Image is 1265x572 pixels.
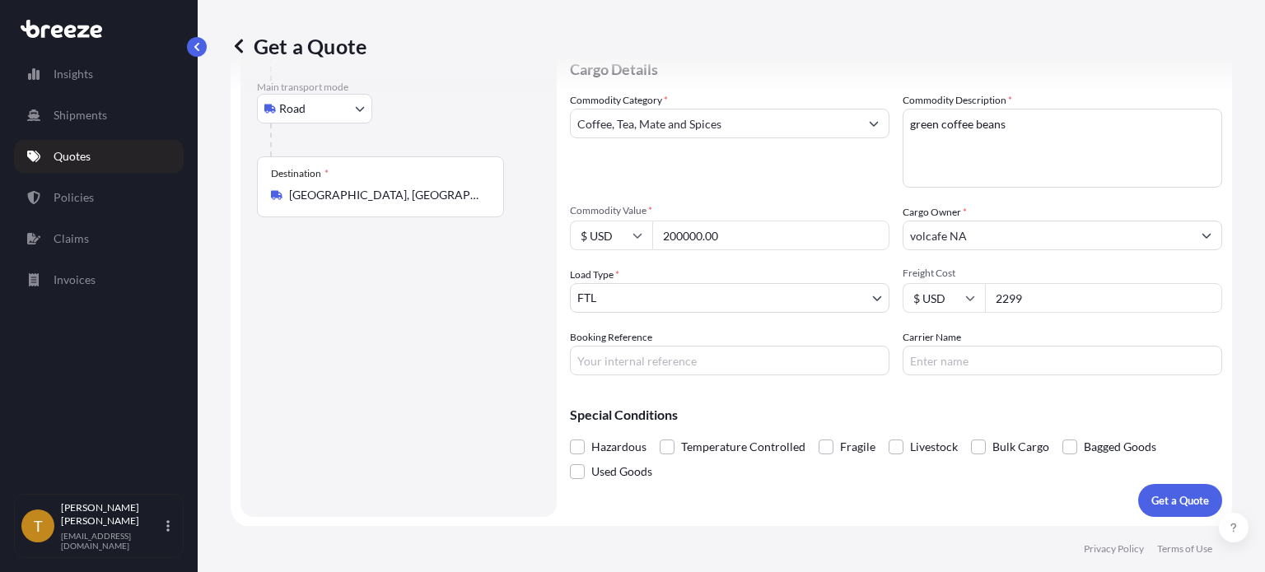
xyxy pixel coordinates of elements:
input: Type amount [652,221,889,250]
label: Cargo Owner [903,204,967,221]
label: Commodity Description [903,92,1012,109]
input: Destination [289,187,483,203]
a: Claims [14,222,184,255]
span: Commodity Value [570,204,889,217]
input: Your internal reference [570,346,889,375]
p: Invoices [54,272,96,288]
p: Quotes [54,148,91,165]
a: Terms of Use [1157,542,1212,556]
p: Get a Quote [231,33,366,59]
p: [PERSON_NAME] [PERSON_NAME] [61,501,163,528]
a: Insights [14,58,184,91]
p: Get a Quote [1151,492,1209,509]
span: Load Type [570,267,619,283]
div: Destination [271,167,329,180]
span: T [34,518,43,534]
span: Hazardous [591,435,647,459]
input: Enter amount [985,283,1222,313]
span: Temperature Controlled [681,435,805,459]
label: Carrier Name [903,329,961,346]
span: Used Goods [591,459,652,484]
span: Livestock [910,435,958,459]
p: Claims [54,230,89,247]
button: Select transport [257,94,372,123]
span: Bulk Cargo [992,435,1049,459]
span: FTL [577,290,596,306]
span: Bagged Goods [1084,435,1156,459]
a: Quotes [14,140,184,173]
input: Select a commodity type [571,109,859,138]
button: Show suggestions [1192,221,1221,250]
input: Enter name [903,346,1222,375]
span: Fragile [840,435,875,459]
p: Policies [54,189,94,206]
p: Special Conditions [570,408,1222,421]
a: Policies [14,181,184,214]
p: [EMAIL_ADDRESS][DOMAIN_NAME] [61,531,163,551]
a: Privacy Policy [1084,542,1144,556]
button: Show suggestions [859,109,889,138]
a: Shipments [14,99,184,132]
label: Commodity Category [570,92,668,109]
p: Insights [54,66,93,82]
span: Road [279,100,306,117]
input: Full name [903,221,1192,250]
label: Booking Reference [570,329,652,346]
span: Freight Cost [903,267,1222,280]
a: Invoices [14,263,184,296]
button: Get a Quote [1138,484,1222,517]
button: FTL [570,283,889,313]
p: Shipments [54,107,107,123]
